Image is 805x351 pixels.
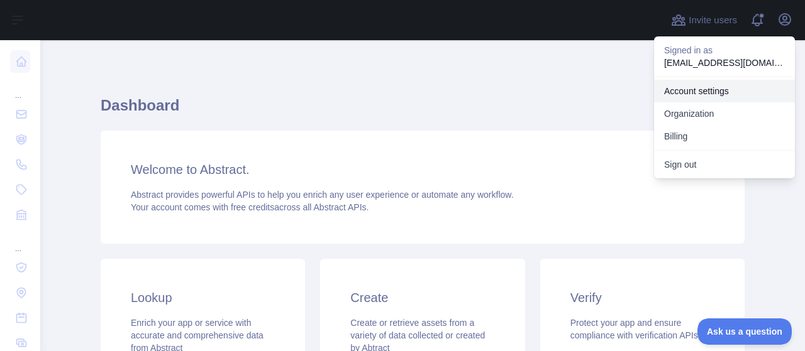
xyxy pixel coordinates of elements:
span: Your account comes with across all Abstract APIs. [131,202,369,212]
span: Protect your app and ensure compliance with verification APIs [570,318,698,340]
h1: Dashboard [101,95,745,126]
span: Invite users [689,13,737,28]
a: Account settings [654,80,795,102]
div: ... [10,75,30,100]
span: free credits [231,202,274,212]
span: Abstract provides powerful APIs to help you enrich any user experience or automate any workflow. [131,190,514,200]
button: Billing [654,125,795,148]
iframe: Toggle Customer Support [697,318,792,345]
p: Signed in as [664,44,785,57]
p: [EMAIL_ADDRESS][DOMAIN_NAME] [664,57,785,69]
div: ... [10,229,30,254]
h3: Create [350,289,494,306]
button: Invite users [669,10,740,30]
h3: Welcome to Abstract. [131,161,714,178]
h3: Lookup [131,289,275,306]
h3: Verify [570,289,714,306]
a: Organization [654,102,795,125]
button: Sign out [654,153,795,176]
